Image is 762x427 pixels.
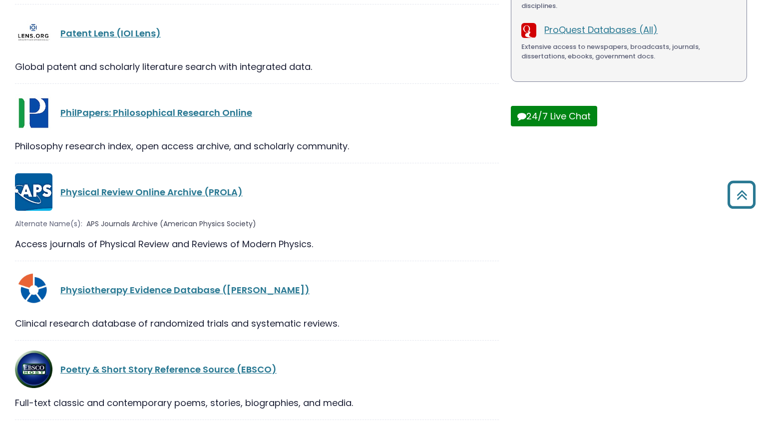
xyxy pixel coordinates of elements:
a: Physiotherapy Evidence Database ([PERSON_NAME]) [60,284,310,296]
div: Access journals of Physical Review and Reviews of Modern Physics. [15,237,499,251]
button: 24/7 Live Chat [511,106,597,126]
div: Extensive access to newspapers, broadcasts, journals, dissertations, ebooks, government docs. [521,42,737,61]
div: Clinical research database of randomized trials and systematic reviews. [15,317,499,330]
div: Full-text classic and contemporary poems, stories, biographies, and media. [15,396,499,410]
span: Alternate Name(s): [15,219,82,229]
a: PhilPapers: Philosophical Research Online [60,106,252,119]
a: Back to Top [724,185,760,204]
a: ProQuest Databases (All) [544,23,658,36]
a: Physical Review Online Archive (PROLA) [60,186,243,198]
div: Philosophy research index, open access archive, and scholarly community. [15,139,499,153]
span: APS Journals Archive (American Physics Society) [86,219,256,229]
div: Global patent and scholarly literature search with integrated data. [15,60,499,73]
a: Patent Lens (IOI Lens) [60,27,161,39]
a: Poetry & Short Story Reference Source (EBSCO) [60,363,277,376]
